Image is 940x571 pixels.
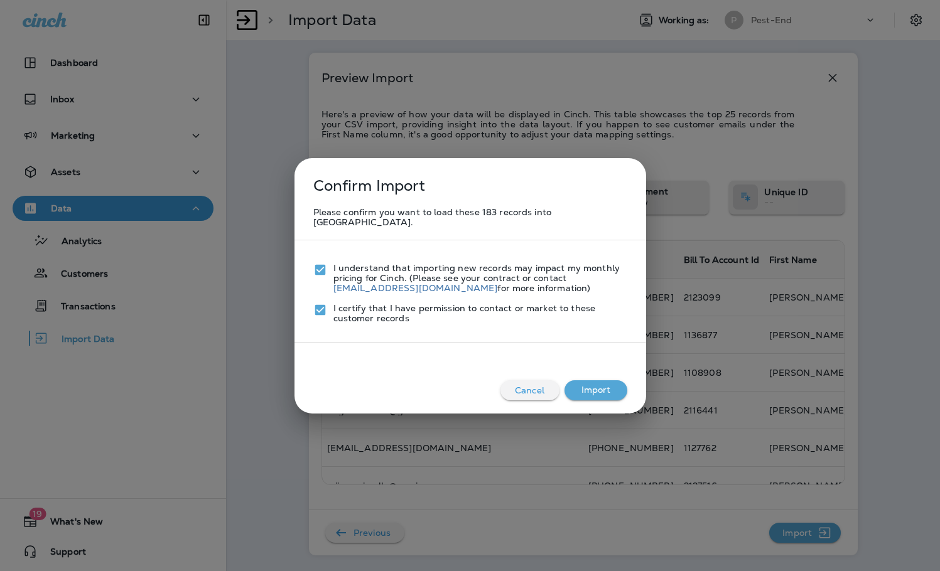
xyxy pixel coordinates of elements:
[313,207,627,227] p: Please confirm you want to load these 183 records into [GEOGRAPHIC_DATA].
[333,303,627,323] p: I certify that I have permission to contact or market to these customer records
[500,380,559,400] button: Cancel
[510,380,549,400] p: Cancel
[565,380,627,400] button: Import
[333,282,498,294] a: [EMAIL_ADDRESS][DOMAIN_NAME]
[333,263,627,293] p: I understand that importing new records may impact my monthly pricing for Cinch. (Please see your...
[307,171,426,201] p: Confirm Import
